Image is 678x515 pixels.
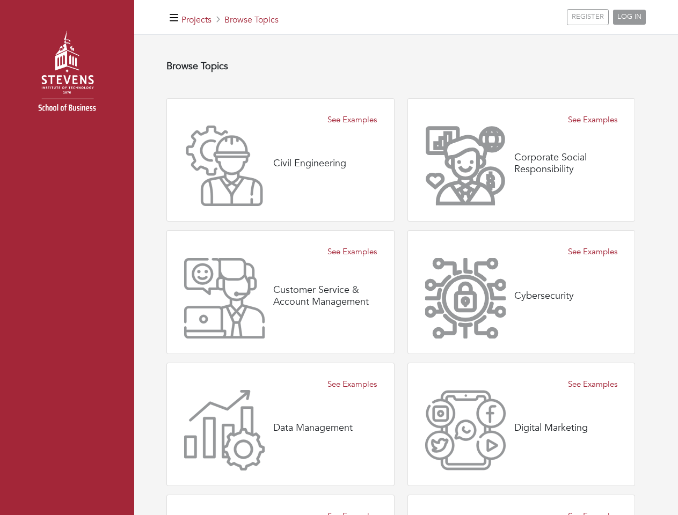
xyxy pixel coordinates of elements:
a: See Examples [568,378,617,391]
a: Browse Topics [224,14,279,26]
h4: Digital Marketing [514,422,588,434]
h4: Corporate Social Responsibility [514,152,618,175]
a: See Examples [568,246,617,258]
h4: Browse Topics [166,61,635,72]
a: Projects [181,14,212,26]
h4: Customer Service & Account Management [273,284,377,307]
a: LOG IN [613,10,646,25]
a: See Examples [327,114,377,126]
a: See Examples [327,378,377,391]
a: REGISTER [567,9,609,25]
img: stevens_logo.png [11,19,123,131]
h4: Cybersecurity [514,290,574,302]
h4: Civil Engineering [273,158,346,170]
a: See Examples [568,114,617,126]
h4: Data Management [273,422,353,434]
a: See Examples [327,246,377,258]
